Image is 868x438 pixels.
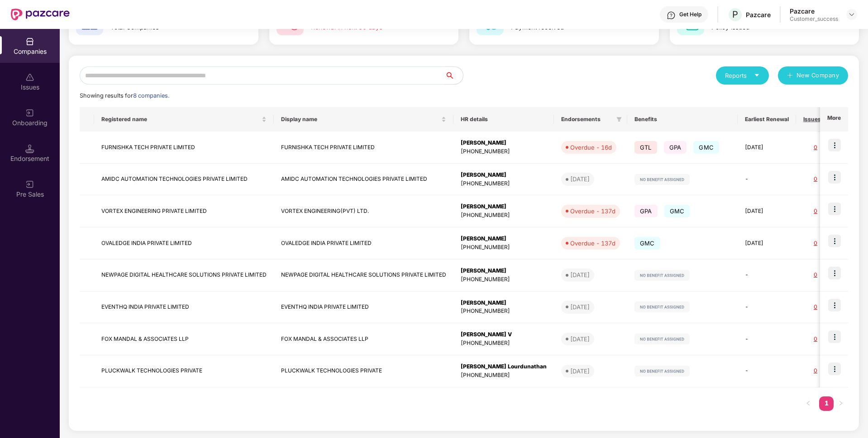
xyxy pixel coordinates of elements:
[461,330,547,339] div: [PERSON_NAME] V
[667,11,676,20] img: svg+xml;base64,PHN2ZyBpZD0iSGVscC0zMngzMiIgeG1sbnM9Imh0dHA6Ly93d3cudzMub3JnLzIwMDAvc3ZnIiB3aWR0aD...
[634,270,690,281] img: svg+xml;base64,PHN2ZyB4bWxucz0iaHR0cDovL3d3dy53My5vcmcvMjAwMC9zdmciIHdpZHRoPSIxMjIiIGhlaWdodD0iMj...
[738,259,796,292] td: -
[274,323,453,355] td: FOX MANDAL & ASSOCIATES LLP
[25,180,34,189] img: svg+xml;base64,PHN2ZyB3aWR0aD0iMjAiIGhlaWdodD0iMjAiIHZpZXdCb3g9IjAgMCAyMCAyMCIgZmlsbD0ibm9uZSIgeG...
[461,211,547,220] div: [PHONE_NUMBER]
[803,335,828,344] div: 0
[738,107,796,132] th: Earliest Renewal
[274,164,453,196] td: AMIDC AUTOMATION TECHNOLOGIES PRIVATE LIMITED
[679,11,701,18] div: Get Help
[616,117,622,122] span: filter
[444,66,463,85] button: search
[461,171,547,179] div: [PERSON_NAME]
[570,270,590,279] div: [DATE]
[461,235,547,243] div: [PERSON_NAME]
[828,235,841,247] img: icon
[790,15,838,23] div: Customer_success
[738,195,796,227] td: [DATE]
[725,71,760,80] div: Reports
[461,275,547,284] div: [PHONE_NUMBER]
[738,292,796,324] td: -
[828,171,841,184] img: icon
[461,339,547,348] div: [PHONE_NUMBER]
[94,107,274,132] th: Registered name
[820,107,848,132] th: More
[274,132,453,164] td: FURNISHKA TECH PRIVATE LIMITED
[461,179,547,188] div: [PHONE_NUMBER]
[461,371,547,380] div: [PHONE_NUMBER]
[828,363,841,375] img: icon
[634,301,690,312] img: svg+xml;base64,PHN2ZyB4bWxucz0iaHR0cDovL3d3dy53My5vcmcvMjAwMC9zdmciIHdpZHRoPSIxMjIiIGhlaWdodD0iMj...
[778,66,848,85] button: plusNew Company
[834,396,848,411] li: Next Page
[738,355,796,387] td: -
[664,141,687,154] span: GPA
[634,334,690,344] img: svg+xml;base64,PHN2ZyB4bWxucz0iaHR0cDovL3d3dy53My5vcmcvMjAwMC9zdmciIHdpZHRoPSIxMjIiIGhlaWdodD0iMj...
[570,174,590,184] div: [DATE]
[11,9,70,20] img: New Pazcare Logo
[828,139,841,151] img: icon
[803,116,821,123] span: Issues
[281,116,439,123] span: Display name
[664,205,690,217] span: GMC
[461,147,547,156] div: [PHONE_NUMBER]
[274,227,453,259] td: OVALEDGE INDIA PRIVATE LIMITED
[848,11,855,18] img: svg+xml;base64,PHN2ZyBpZD0iRHJvcGRvd24tMzJ4MzIiIHhtbG5zPSJodHRwOi8vd3d3LnczLm9yZy8yMDAwL3N2ZyIgd2...
[790,7,838,15] div: Pazcare
[25,73,34,82] img: svg+xml;base64,PHN2ZyBpZD0iSXNzdWVzX2Rpc2FibGVkIiB4bWxucz0iaHR0cDovL3d3dy53My5vcmcvMjAwMC9zdmciIH...
[738,164,796,196] td: -
[803,175,828,184] div: 0
[461,307,547,316] div: [PHONE_NUMBER]
[787,72,793,80] span: plus
[561,116,613,123] span: Endorsements
[615,114,624,125] span: filter
[461,299,547,307] div: [PERSON_NAME]
[570,239,615,248] div: Overdue - 137d
[94,227,274,259] td: OVALEDGE INDIA PRIVATE LIMITED
[444,72,463,79] span: search
[838,400,844,406] span: right
[101,116,260,123] span: Registered name
[461,139,547,147] div: [PERSON_NAME]
[25,144,34,153] img: svg+xml;base64,PHN2ZyB3aWR0aD0iMTQuNSIgaGVpZ2h0PSIxNC41IiB2aWV3Qm94PSIwIDAgMTYgMTYiIGZpbGw9Im5vbm...
[80,92,169,99] span: Showing results for
[570,334,590,344] div: [DATE]
[828,330,841,343] img: icon
[274,355,453,387] td: PLUCKWALK TECHNOLOGIES PRIVATE
[796,71,839,80] span: New Company
[693,141,719,154] span: GMC
[461,243,547,252] div: [PHONE_NUMBER]
[94,195,274,227] td: VORTEX ENGINEERING PRIVATE LIMITED
[94,164,274,196] td: AMIDC AUTOMATION TECHNOLOGIES PRIVATE LIMITED
[461,363,547,371] div: [PERSON_NAME] Lourdunathan
[738,227,796,259] td: [DATE]
[806,400,811,406] span: left
[627,107,738,132] th: Benefits
[133,92,169,99] span: 8 companies.
[570,143,612,152] div: Overdue - 16d
[274,195,453,227] td: VORTEX ENGINEERING(PVT) LTD.
[803,367,828,375] div: 0
[738,323,796,355] td: -
[570,367,590,376] div: [DATE]
[570,302,590,311] div: [DATE]
[828,203,841,215] img: icon
[796,107,835,132] th: Issues
[819,396,834,411] li: 1
[828,299,841,311] img: icon
[803,303,828,311] div: 0
[801,396,816,411] button: left
[25,108,34,118] img: svg+xml;base64,PHN2ZyB3aWR0aD0iMjAiIGhlaWdodD0iMjAiIHZpZXdCb3g9IjAgMCAyMCAyMCIgZmlsbD0ibm9uZSIgeG...
[570,207,615,216] div: Overdue - 137d
[634,237,660,250] span: GMC
[634,174,690,185] img: svg+xml;base64,PHN2ZyB4bWxucz0iaHR0cDovL3d3dy53My5vcmcvMjAwMC9zdmciIHdpZHRoPSIxMjIiIGhlaWdodD0iMj...
[803,271,828,279] div: 0
[461,267,547,275] div: [PERSON_NAME]
[746,10,771,19] div: Pazcare
[634,205,658,217] span: GPA
[634,141,657,154] span: GTL
[94,259,274,292] td: NEWPAGE DIGITAL HEALTHCARE SOLUTIONS PRIVATE LIMITED
[453,107,554,132] th: HR details
[754,72,760,78] span: caret-down
[834,396,848,411] button: right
